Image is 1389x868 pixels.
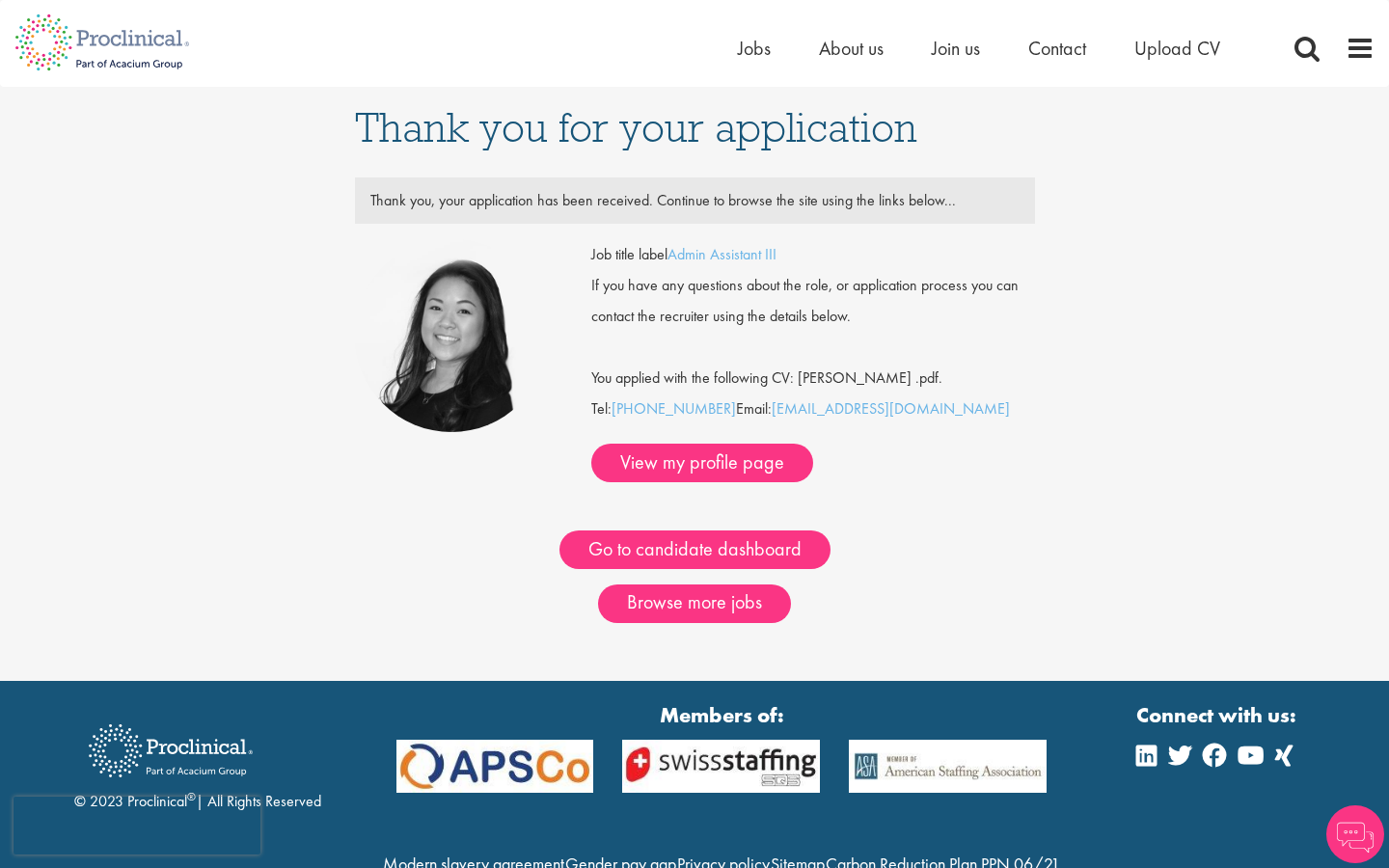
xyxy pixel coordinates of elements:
a: [PHONE_NUMBER] [612,398,736,419]
div: Tel: Email: [591,239,1035,482]
img: Proclinical Recruitment [74,711,267,791]
sup: ® [187,789,196,804]
div: © 2023 Proclinical | All Rights Reserved [74,710,321,813]
div: Thank you, your application has been received. Continue to browse the site using the links below... [356,185,1034,216]
strong: Members of: [396,700,1048,730]
a: Admin Assistant III [667,244,776,264]
div: If you have any questions about the role, or application process you can contact the recruiter us... [577,270,1049,332]
span: Thank you for your application [355,101,917,153]
a: Contact [1028,36,1086,61]
img: APSCo [382,740,609,792]
a: Join us [932,36,980,61]
img: APSCo [608,740,834,792]
img: APSCo [834,740,1061,792]
a: Browse more jobs [598,584,791,623]
a: View my profile page [591,444,813,482]
div: Job title label [577,239,1049,270]
div: You applied with the following CV: [PERSON_NAME] .pdf. [577,332,1049,393]
a: About us [819,36,884,61]
a: Upload CV [1134,36,1220,61]
a: [EMAIL_ADDRESS][DOMAIN_NAME] [772,398,1010,419]
a: Jobs [738,36,771,61]
iframe: reCAPTCHA [14,797,260,854]
img: Numhom Sudsok [355,239,548,432]
strong: Connect with us: [1136,700,1300,730]
a: Go to candidate dashboard [559,530,831,569]
img: Chatbot [1326,805,1384,863]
